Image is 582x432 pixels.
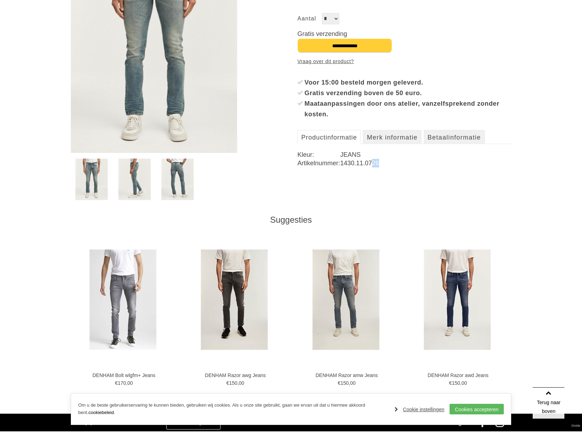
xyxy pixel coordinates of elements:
[297,130,361,144] a: Productinformatie
[304,88,511,98] div: Gratis verzending boven de 50 euro.
[126,380,128,386] span: ,
[363,130,421,144] a: Merk informatie
[340,159,511,167] dd: 1430.11.0726
[452,380,460,386] span: 150
[297,150,340,159] dt: Kleur:
[71,215,511,225] div: Suggesties
[229,380,237,386] span: 150
[237,380,239,386] span: ,
[424,130,485,144] a: Betaalinformatie
[118,380,126,386] span: 170
[75,372,173,378] a: DENHAM Bolt wlgfm+ Jeans
[78,402,388,416] p: Om u de beste gebruikerservaring te kunnen bieden, gebruiken wij cookies. Als u onze site gebruik...
[424,249,491,350] img: DENHAM Razor awd Jeans
[89,249,156,350] img: DENHAM Bolt wlgfm+ Jeans
[533,387,564,419] a: Terug naar boven
[297,30,347,37] span: Gratis verzending
[350,380,356,386] span: 00
[227,380,229,386] span: €
[571,421,580,430] a: Divide
[186,372,284,378] a: DENHAM Razor awg Jeans
[75,159,108,200] img: denham-bolt-fmwgc-jeans
[297,13,322,24] label: Aantal
[166,415,221,430] a: Nu inschrijven
[338,380,341,386] span: €
[297,56,354,67] a: Vraag over dit product?
[239,380,244,386] span: 00
[312,249,379,350] img: DENHAM Razor amw Jeans
[115,380,118,386] span: €
[297,159,340,167] dt: Artikelnummer:
[460,380,462,386] span: ,
[395,404,445,415] a: Cookie instellingen
[298,372,395,378] a: DENHAM Razor amw Jeans
[88,410,114,415] a: cookiebeleid
[349,380,350,386] span: ,
[340,150,511,159] dd: JEANS
[462,380,467,386] span: 00
[450,404,504,414] a: Cookies accepteren
[304,77,511,88] div: Voor 15:00 besteld morgen geleverd.
[118,159,151,200] img: denham-bolt-fmwgc-jeans
[201,249,268,350] img: DENHAM Razor awg Jeans
[409,372,507,378] a: DENHAM Razor awd Jeans
[161,159,194,200] img: denham-bolt-fmwgc-jeans
[449,380,452,386] span: €
[127,380,133,386] span: 00
[297,98,511,119] li: Maataanpassingen door ons atelier, vanzelfsprekend zonder kosten.
[341,380,349,386] span: 150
